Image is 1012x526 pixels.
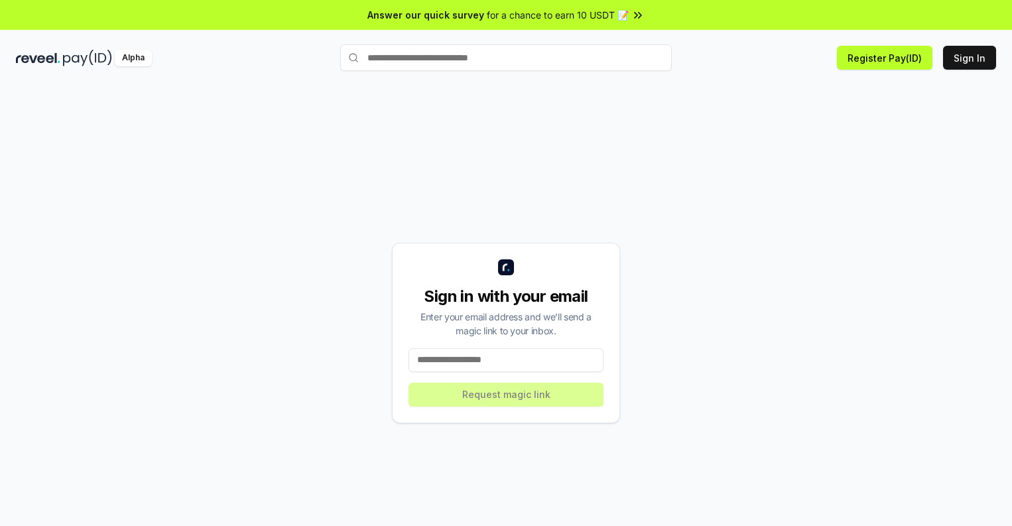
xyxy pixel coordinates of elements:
span: for a chance to earn 10 USDT 📝 [487,8,629,22]
button: Register Pay(ID) [837,46,932,70]
button: Sign In [943,46,996,70]
div: Alpha [115,50,152,66]
span: Answer our quick survey [367,8,484,22]
div: Enter your email address and we’ll send a magic link to your inbox. [409,310,603,338]
img: reveel_dark [16,50,60,66]
div: Sign in with your email [409,286,603,307]
img: pay_id [63,50,112,66]
img: logo_small [498,259,514,275]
